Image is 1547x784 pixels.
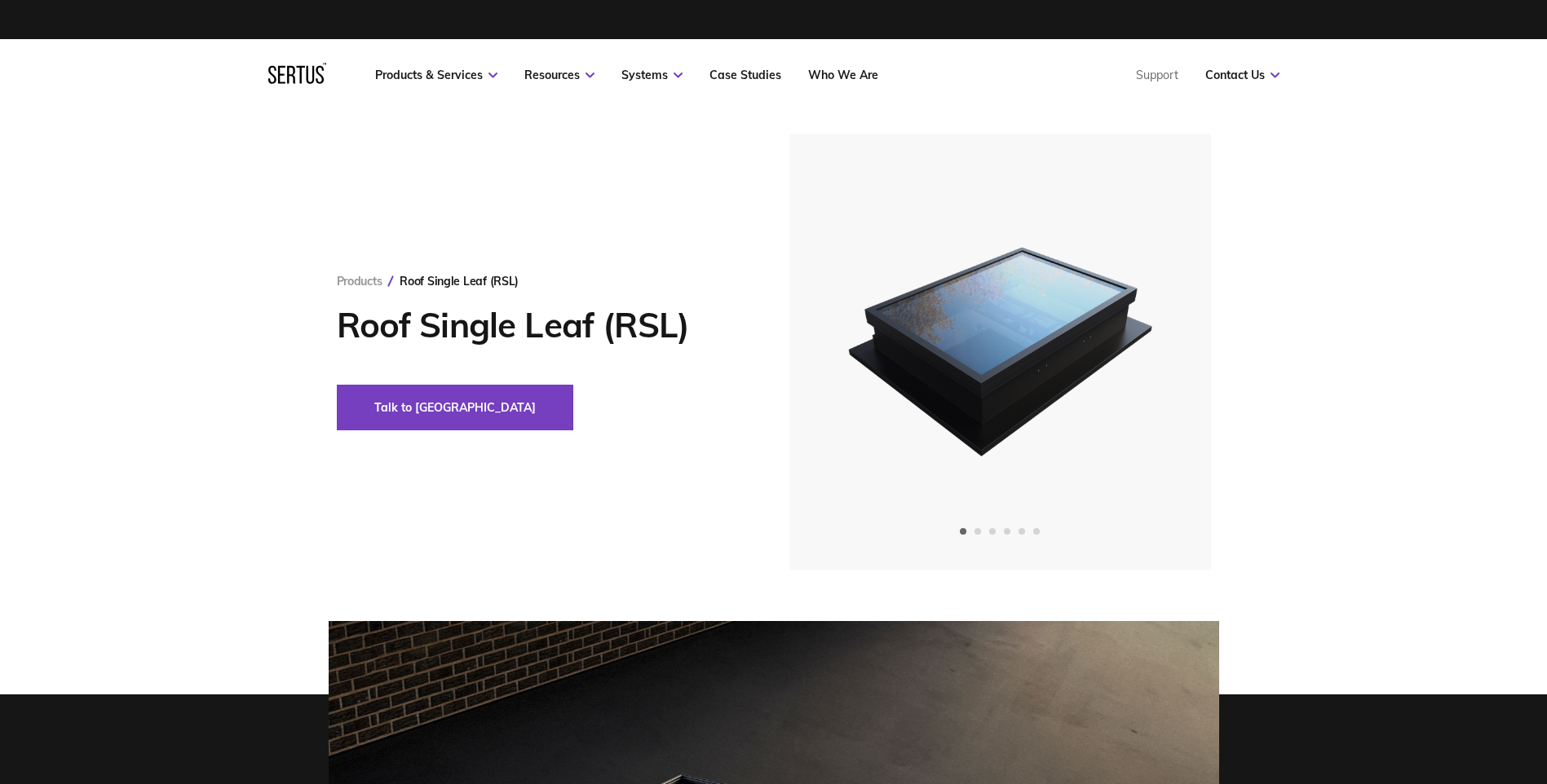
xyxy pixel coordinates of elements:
[1033,528,1040,535] span: Go to slide 6
[1136,68,1178,82] a: Support
[1019,528,1025,535] span: Go to slide 5
[709,68,781,82] a: Case Studies
[989,528,996,535] span: Go to slide 3
[337,274,382,288] a: Products
[621,68,683,82] a: Systems
[1004,528,1010,535] span: Go to slide 4
[375,68,497,82] a: Products & Services
[975,528,981,535] span: Go to slide 2
[524,68,594,82] a: Resources
[337,305,740,346] h1: Roof Single Leaf (RSL)
[337,385,573,430] button: Talk to [GEOGRAPHIC_DATA]
[808,68,878,82] a: Who We Are
[1205,68,1280,82] a: Contact Us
